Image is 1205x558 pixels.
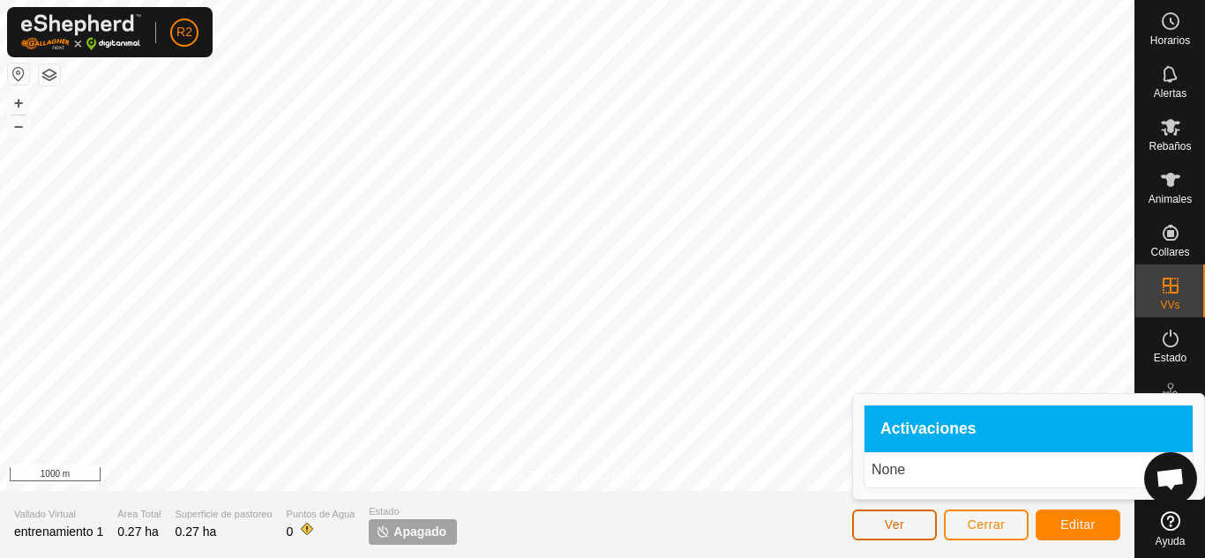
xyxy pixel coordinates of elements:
img: Logo Gallagher [21,14,141,50]
span: Collares [1150,247,1189,257]
span: R2 [176,23,192,41]
span: Estado [369,504,457,519]
span: Editar [1060,517,1096,532]
button: – [8,115,29,137]
span: Puntos de Agua [287,507,356,522]
span: VVs [1160,300,1179,310]
button: Restablecer Mapa [8,63,29,85]
img: apagar [376,525,390,539]
span: 0.27 ha [176,525,217,539]
span: Rebaños [1149,141,1191,152]
button: Ver [852,510,937,540]
button: Editar [1036,510,1120,540]
span: Ayuda [1156,536,1186,547]
span: Vallado Virtual [14,507,103,522]
button: + [8,93,29,114]
span: 0.27 ha [117,525,159,539]
span: Ver [885,517,905,532]
div: Chat abierto [1144,452,1197,505]
a: Ayuda [1135,504,1205,554]
span: Cerrar [968,517,1006,532]
p: None [872,459,1186,480]
span: Alertas [1154,88,1186,99]
span: Área Total [117,507,161,522]
span: Horarios [1150,35,1190,46]
button: Capas del Mapa [39,64,60,86]
span: Activaciones [880,421,977,437]
span: Estado [1154,353,1186,363]
a: Política de Privacidad [476,468,578,484]
span: entrenamiento 1 [14,525,103,539]
span: 0 [287,525,294,539]
a: Contáctenos [599,468,658,484]
span: Animales [1149,194,1192,205]
span: Superficie de pastoreo [176,507,273,522]
span: Apagado [393,523,446,541]
button: Cerrar [944,510,1029,540]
